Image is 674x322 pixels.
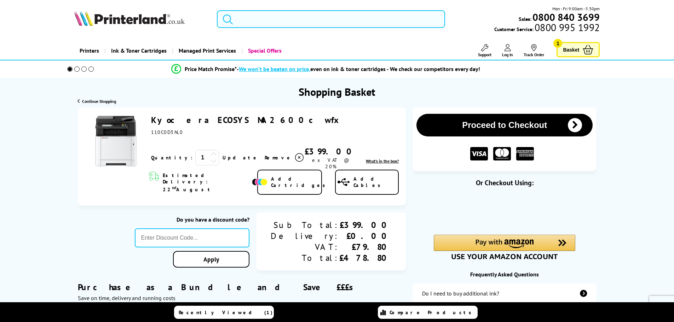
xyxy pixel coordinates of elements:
img: Add Cartridges [252,178,267,186]
span: Add Cartridges [271,176,329,188]
div: Amazon Pay - Use your Amazon account [434,235,575,259]
span: Sales: [519,16,531,22]
span: Quantity: [151,154,192,161]
input: Enter Discount Code... [135,228,250,247]
a: Basket 1 [557,42,600,57]
a: Update [223,154,259,161]
span: Recently Viewed (1) [179,309,273,316]
div: Do you have a discount code? [135,216,250,223]
button: Proceed to Checkout [416,114,593,136]
div: £79.80 [339,241,392,252]
span: 0800 995 1992 [534,24,600,31]
a: Support [478,44,491,57]
a: Printers [74,42,104,60]
a: 0800 840 3699 [531,14,600,21]
img: Printerland Logo [74,11,185,26]
a: Track Order [524,44,544,57]
div: Total: [271,252,339,263]
h1: Shopping Basket [299,85,375,99]
a: Printerland Logo [74,11,208,28]
span: ex VAT @ 20% [312,157,349,170]
span: Add Cables [353,176,398,188]
span: What's in the box? [366,158,399,164]
sup: nd [172,185,176,190]
div: Do I need to buy additional ink? [422,290,499,297]
a: Ink & Toner Cartridges [104,42,172,60]
b: 0800 840 3699 [532,11,600,24]
div: Delivery: [271,230,339,241]
span: Support [478,52,491,57]
img: American Express [516,147,534,161]
div: Or Checkout Using: [413,178,596,187]
a: Compare Products [378,306,478,319]
span: We won’t be beaten on price, [239,65,310,72]
div: £399.00 [339,219,392,230]
span: Customer Service: [494,24,600,33]
a: additional-ink [413,283,596,303]
a: Kyocera ECOSYS MA2600cwfx [151,115,343,125]
div: Sub Total: [271,219,339,230]
span: Price Match Promise* [185,65,237,72]
div: £478.80 [339,252,392,263]
span: Log In [502,52,513,57]
a: Special Offers [241,42,287,60]
img: MASTER CARD [493,147,511,161]
div: Save on time, delivery and running costs [78,294,406,301]
a: Continue Shopping [77,99,116,104]
span: Ink & Toner Cartridges [111,42,167,60]
a: Managed Print Services [172,42,241,60]
div: VAT: [271,241,339,252]
a: Log In [502,44,513,57]
span: Continue Shopping [82,99,116,104]
span: 110C0D3NL0 [151,129,183,135]
span: 1 [553,39,562,48]
iframe: PayPal [434,199,575,215]
div: £399.00 [305,146,357,157]
img: VISA [470,147,488,161]
img: Kyocera ECOSYS MA2600cwfx [90,115,143,168]
a: Delete item from your basket [265,152,305,163]
a: Apply [173,251,249,268]
div: £0.00 [339,230,392,241]
div: - even on ink & toner cartridges - We check our competitors every day! [237,65,480,72]
li: modal_Promise [58,63,594,75]
a: lnk_inthebox [366,158,399,164]
span: Basket [563,45,579,54]
a: Recently Viewed (1) [174,306,274,319]
span: Compare Products [390,309,475,316]
div: Frequently Asked Questions [413,271,596,278]
span: Estimated Delivery: 22 August [163,172,250,193]
div: Purchase as a Bundle and Save £££s [78,271,406,301]
span: Mon - Fri 9:00am - 5:30pm [552,5,600,12]
span: Remove [265,154,293,161]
